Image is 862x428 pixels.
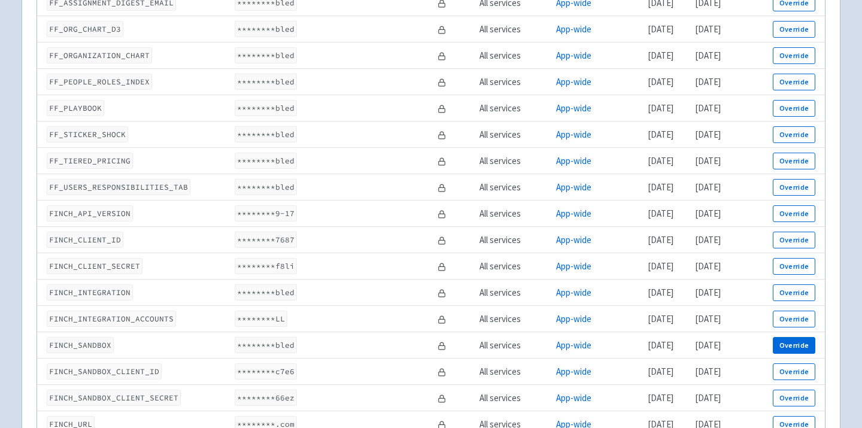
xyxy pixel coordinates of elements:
[476,43,553,69] td: All services
[47,284,133,300] code: FINCH_INTEGRATION
[648,181,673,193] time: [DATE]
[47,205,133,221] code: FINCH_API_VERSION
[476,306,553,332] td: All services
[556,287,591,298] a: App-wide
[476,16,553,43] td: All services
[695,392,721,403] time: [DATE]
[556,181,591,193] a: App-wide
[556,339,591,351] a: App-wide
[47,126,128,142] code: FF_STICKER_SHOCK
[773,153,815,169] button: Override
[476,95,553,122] td: All services
[47,258,142,274] code: FINCH_CLIENT_SECRET
[773,126,815,143] button: Override
[773,337,815,354] button: Override
[648,23,673,35] time: [DATE]
[556,208,591,219] a: App-wide
[556,366,591,377] a: App-wide
[47,100,104,116] code: FF_PLAYBOOK
[556,102,591,114] a: App-wide
[556,76,591,87] a: App-wide
[476,332,553,359] td: All services
[695,129,721,140] time: [DATE]
[695,102,721,114] time: [DATE]
[695,155,721,166] time: [DATE]
[695,339,721,351] time: [DATE]
[476,280,553,306] td: All services
[47,21,123,37] code: FF_ORG_CHART_D3
[648,50,673,61] time: [DATE]
[47,47,152,63] code: FF_ORGANIZATION_CHART
[648,339,673,351] time: [DATE]
[773,258,815,275] button: Override
[648,102,673,114] time: [DATE]
[773,284,815,301] button: Override
[695,260,721,272] time: [DATE]
[648,155,673,166] time: [DATE]
[47,153,133,169] code: FF_TIERED_PRICING
[47,337,114,353] code: FINCH_SANDBOX
[556,50,591,61] a: App-wide
[47,390,181,406] code: FINCH_SANDBOX_CLIENT_SECRET
[648,208,673,219] time: [DATE]
[695,234,721,245] time: [DATE]
[695,313,721,324] time: [DATE]
[47,74,152,90] code: FF_PEOPLE_ROLES_INDEX
[648,287,673,298] time: [DATE]
[476,385,553,411] td: All services
[556,23,591,35] a: App-wide
[773,21,815,38] button: Override
[47,363,162,380] code: FINCH_SANDBOX_CLIENT_ID
[556,155,591,166] a: App-wide
[648,313,673,324] time: [DATE]
[773,390,815,406] button: Override
[556,313,591,324] a: App-wide
[556,260,591,272] a: App-wide
[773,232,815,248] button: Override
[476,122,553,148] td: All services
[773,74,815,90] button: Override
[648,76,673,87] time: [DATE]
[773,205,815,222] button: Override
[695,208,721,219] time: [DATE]
[556,234,591,245] a: App-wide
[648,392,673,403] time: [DATE]
[47,232,123,248] code: FINCH_CLIENT_ID
[476,174,553,201] td: All services
[556,129,591,140] a: App-wide
[476,69,553,95] td: All services
[476,227,553,253] td: All services
[773,363,815,380] button: Override
[648,260,673,272] time: [DATE]
[695,366,721,377] time: [DATE]
[476,359,553,385] td: All services
[556,392,591,403] a: App-wide
[773,47,815,64] button: Override
[773,179,815,196] button: Override
[695,181,721,193] time: [DATE]
[476,201,553,227] td: All services
[47,311,176,327] code: FINCH_INTEGRATION_ACCOUNTS
[476,253,553,280] td: All services
[695,23,721,35] time: [DATE]
[695,50,721,61] time: [DATE]
[773,311,815,327] button: Override
[773,100,815,117] button: Override
[695,76,721,87] time: [DATE]
[695,287,721,298] time: [DATE]
[648,366,673,377] time: [DATE]
[648,129,673,140] time: [DATE]
[47,179,190,195] code: FF_USERS_RESPONSIBILITIES_TAB
[476,148,553,174] td: All services
[648,234,673,245] time: [DATE]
